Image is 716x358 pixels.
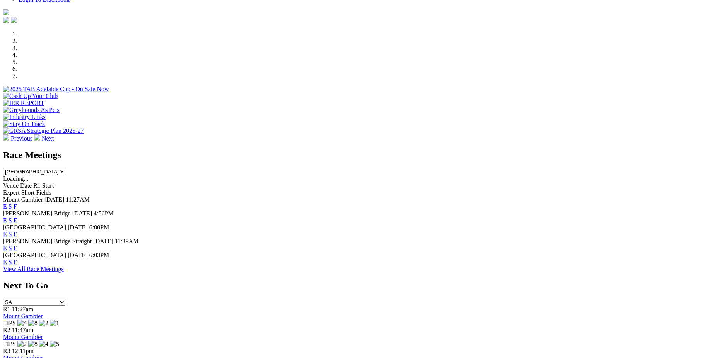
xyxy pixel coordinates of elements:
[94,210,114,217] span: 4:56PM
[3,189,20,196] span: Expert
[3,210,71,217] span: [PERSON_NAME] Bridge
[93,238,113,244] span: [DATE]
[89,252,109,258] span: 6:03PM
[11,135,32,142] span: Previous
[3,182,19,189] span: Venue
[39,341,48,348] img: 4
[3,217,7,224] a: E
[28,341,38,348] img: 8
[3,320,16,326] span: TIPS
[33,182,54,189] span: R1 Start
[14,231,17,238] a: F
[9,245,12,251] a: S
[39,320,48,327] img: 2
[3,134,9,141] img: chevron-left-pager-white.svg
[21,189,35,196] span: Short
[3,266,64,272] a: View All Race Meetings
[3,252,66,258] span: [GEOGRAPHIC_DATA]
[50,320,59,327] img: 1
[3,135,34,142] a: Previous
[14,203,17,210] a: F
[72,210,92,217] span: [DATE]
[9,259,12,265] a: S
[3,306,10,312] span: R1
[3,107,60,114] img: Greyhounds As Pets
[3,245,7,251] a: E
[3,238,92,244] span: [PERSON_NAME] Bridge Straight
[42,135,54,142] span: Next
[3,93,58,100] img: Cash Up Your Club
[3,327,10,333] span: R2
[34,135,54,142] a: Next
[9,231,12,238] a: S
[50,341,59,348] img: 5
[14,217,17,224] a: F
[20,182,32,189] span: Date
[14,259,17,265] a: F
[3,9,9,15] img: logo-grsa-white.png
[115,238,139,244] span: 11:39AM
[3,175,28,182] span: Loading...
[44,196,65,203] span: [DATE]
[36,189,51,196] span: Fields
[9,203,12,210] a: S
[89,224,109,231] span: 6:00PM
[3,280,713,291] h2: Next To Go
[3,150,713,160] h2: Race Meetings
[17,320,27,327] img: 4
[3,348,10,354] span: R3
[3,224,66,231] span: [GEOGRAPHIC_DATA]
[11,17,17,23] img: twitter.svg
[3,127,84,134] img: GRSA Strategic Plan 2025-27
[17,341,27,348] img: 2
[12,306,33,312] span: 11:27am
[9,217,12,224] a: S
[3,100,44,107] img: IER REPORT
[3,231,7,238] a: E
[12,327,33,333] span: 11:47am
[3,203,7,210] a: E
[3,334,43,340] a: Mount Gambier
[68,224,88,231] span: [DATE]
[3,86,109,93] img: 2025 TAB Adelaide Cup - On Sale Now
[68,252,88,258] span: [DATE]
[3,259,7,265] a: E
[3,341,16,347] span: TIPS
[3,196,43,203] span: Mount Gambier
[34,134,40,141] img: chevron-right-pager-white.svg
[3,114,46,120] img: Industry Links
[3,313,43,319] a: Mount Gambier
[3,120,45,127] img: Stay On Track
[66,196,90,203] span: 11:27AM
[3,17,9,23] img: facebook.svg
[12,348,34,354] span: 12:11pm
[14,245,17,251] a: F
[28,320,38,327] img: 8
